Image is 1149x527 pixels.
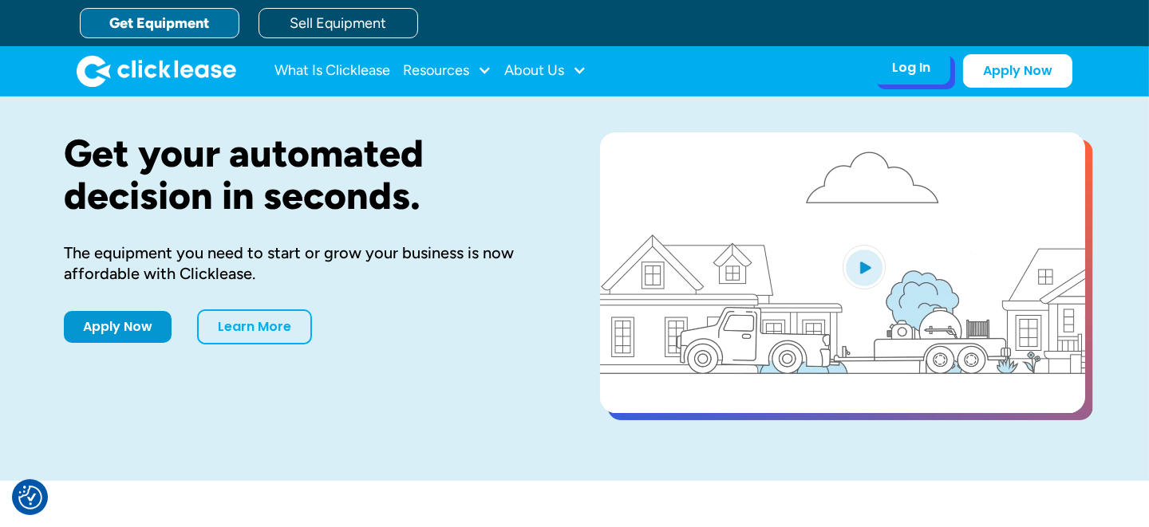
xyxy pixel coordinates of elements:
[77,55,236,87] a: home
[64,132,549,217] h1: Get your automated decision in seconds.
[77,55,236,87] img: Clicklease logo
[504,55,586,87] div: About Us
[892,60,930,76] div: Log In
[18,486,42,509] button: Consent Preferences
[403,55,492,87] div: Resources
[80,8,239,38] a: Get Equipment
[963,54,1072,88] a: Apply Now
[600,132,1085,413] a: open lightbox
[64,242,549,284] div: The equipment you need to start or grow your business is now affordable with Clicklease.
[18,486,42,509] img: Revisit consent button
[259,8,418,38] a: Sell Equipment
[64,311,172,343] a: Apply Now
[274,55,390,87] a: What Is Clicklease
[197,309,312,344] a: Learn More
[843,245,886,289] img: Blue play button logo on a light blue circular background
